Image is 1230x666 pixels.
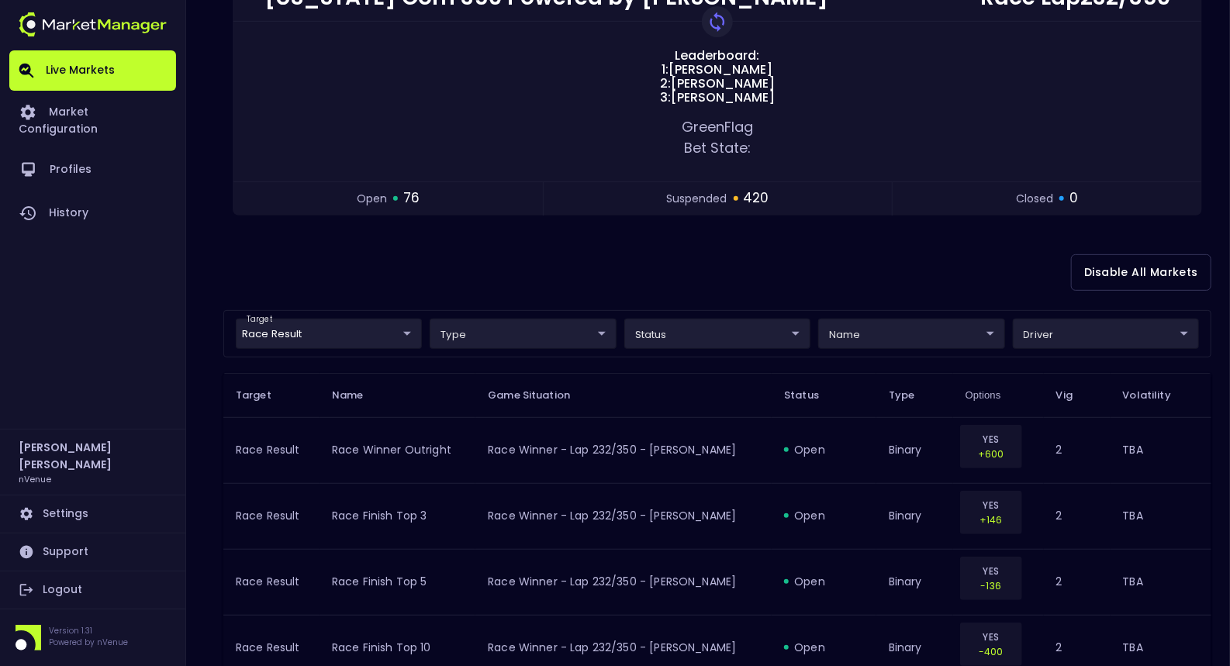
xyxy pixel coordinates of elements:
span: 420 [744,188,769,209]
div: open [784,508,864,523]
img: logo [19,12,167,36]
td: 2 [1044,417,1111,483]
span: 2: [PERSON_NAME] [655,77,779,91]
div: target [624,319,810,349]
span: Status [784,388,839,402]
td: TBA [1111,549,1211,615]
p: YES [970,564,1012,578]
td: TBA [1111,417,1211,483]
td: Race Result [223,549,320,615]
span: Type [889,388,935,402]
p: YES [970,498,1012,512]
div: target [236,319,422,349]
h3: nVenue [19,473,51,485]
span: 76 [403,188,420,209]
p: -136 [970,578,1012,593]
span: Vig [1056,388,1093,402]
td: binary [876,549,953,615]
td: Race Finish Top 5 [320,549,475,615]
td: Race Finish Top 3 [320,483,475,549]
span: 1: [PERSON_NAME] [658,63,778,77]
td: binary [876,483,953,549]
label: target [247,314,272,325]
h2: [PERSON_NAME] [PERSON_NAME] [19,439,167,473]
img: replayImg [707,11,728,33]
a: Profiles [9,148,176,192]
a: Market Configuration [9,91,176,148]
div: target [430,319,616,349]
p: -400 [970,644,1012,659]
p: +600 [970,447,1012,461]
a: Live Markets [9,50,176,91]
p: Powered by nVenue [49,637,128,648]
td: Race Winner - Lap 232/350 - [PERSON_NAME] [475,417,772,483]
p: YES [970,630,1012,644]
span: closed [1016,191,1053,207]
a: Settings [9,495,176,533]
td: Race Result [223,483,320,549]
div: target [1013,319,1199,349]
td: 2 [1044,549,1111,615]
div: open [784,442,864,457]
p: YES [970,432,1012,447]
div: Version 1.31Powered by nVenue [9,625,176,650]
a: Logout [9,571,176,609]
span: 3: [PERSON_NAME] [655,91,779,105]
div: open [784,640,864,655]
td: Race Winner - Lap 232/350 - [PERSON_NAME] [475,549,772,615]
td: 2 [1044,483,1111,549]
span: Name [332,388,384,402]
span: open [357,191,387,207]
a: History [9,192,176,235]
td: binary [876,417,953,483]
span: Leaderboard: [671,49,765,63]
td: TBA [1111,483,1211,549]
div: target [818,319,1004,349]
span: suspended [667,191,727,207]
span: Game Situation [488,388,590,402]
span: 0 [1069,188,1078,209]
div: open [784,574,864,589]
p: Version 1.31 [49,625,128,637]
span: Bet State: [684,138,751,157]
p: +146 [970,512,1012,527]
span: green Flag [682,117,753,136]
span: Volatility [1123,388,1191,402]
th: Options [953,373,1044,417]
td: Race Winner - Lap 232/350 - [PERSON_NAME] [475,483,772,549]
td: Race Winner Outright [320,417,475,483]
td: Race Result [223,417,320,483]
a: Support [9,533,176,571]
span: Target [236,388,292,402]
button: Disable All Markets [1071,254,1211,291]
